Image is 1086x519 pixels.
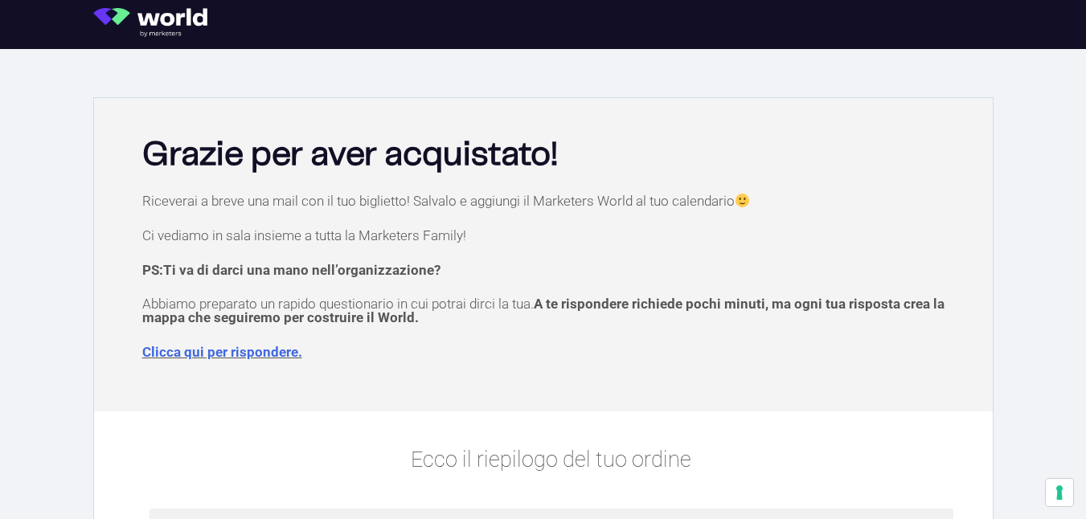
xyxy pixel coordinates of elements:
[142,139,558,171] b: Grazie per aver acquistato!
[142,194,961,208] p: Riceverai a breve una mail con il tuo biglietto! Salvalo e aggiungi il Marketers World al tuo cal...
[736,194,749,207] img: 🙂
[142,262,441,278] strong: PS:
[142,229,961,243] p: Ci vediamo in sala insieme a tutta la Marketers Family!
[163,262,441,278] span: Ti va di darci una mano nell’organizzazione?
[13,456,61,505] iframe: Customerly Messenger Launcher
[142,296,945,325] span: A te rispondere richiede pochi minuti, ma ogni tua risposta crea la mappa che seguiremo per costr...
[142,297,961,325] p: Abbiamo preparato un rapido questionario in cui potrai dirci la tua.
[150,443,953,476] p: Ecco il riepilogo del tuo ordine
[1046,479,1073,506] button: Le tue preferenze relative al consenso per le tecnologie di tracciamento
[142,344,302,360] a: Clicca qui per rispondere.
